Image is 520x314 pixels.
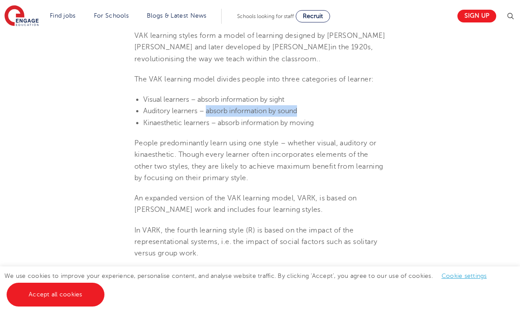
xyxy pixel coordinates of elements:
a: Accept all cookies [7,283,104,307]
span: in the 1920s, revolutionising the way we teach within the classroom. [134,43,373,63]
a: Blogs & Latest News [147,12,207,19]
a: Recruit [296,10,330,22]
span: VAK learning styles form a model of learning designed by [PERSON_NAME] [PERSON_NAME] and later de... [134,32,385,63]
span: We use cookies to improve your experience, personalise content, and analyse website traffic. By c... [4,273,496,298]
span: An expanded version of the VAK learning model, VARK, is based on [PERSON_NAME] work and includes ... [134,194,357,214]
a: Find jobs [50,12,76,19]
span: Recruit [303,13,323,19]
span: Auditory learners – absorb information by sound [143,107,297,115]
span: Schools looking for staff [237,13,294,19]
span: Visual learners – absorb information by sight [143,96,284,103]
a: For Schools [94,12,129,19]
span: Kinaesthetic learners – absorb information by moving [143,119,314,127]
img: Engage Education [4,5,39,27]
a: Sign up [457,10,496,22]
span: People predominantly learn using one style – whether visual, auditory or kinaesthetic. Though eve... [134,139,383,182]
span: In VARK, the fourth learning style (R) is based on the impact of the representational systems, i.... [134,226,377,258]
a: Cookie settings [442,273,487,279]
span: The VAK learning model divides people into three categories of learner: [134,75,374,83]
